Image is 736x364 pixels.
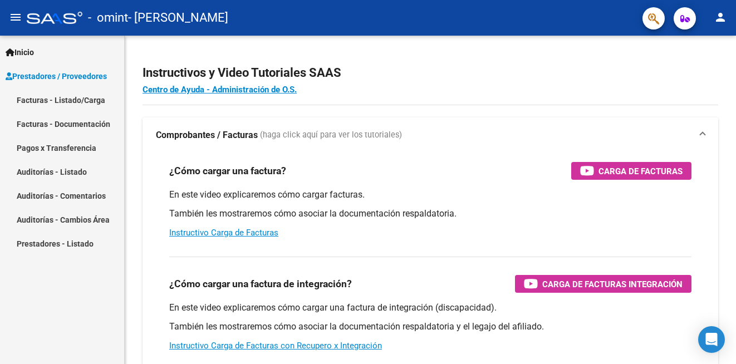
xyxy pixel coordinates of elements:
[169,228,278,238] a: Instructivo Carga de Facturas
[169,341,382,351] a: Instructivo Carga de Facturas con Recupero x Integración
[143,117,718,153] mat-expansion-panel-header: Comprobantes / Facturas (haga click aquí para ver los tutoriales)
[515,275,691,293] button: Carga de Facturas Integración
[143,62,718,83] h2: Instructivos y Video Tutoriales SAAS
[169,321,691,333] p: También les mostraremos cómo asociar la documentación respaldatoria y el legajo del afiliado.
[169,163,286,179] h3: ¿Cómo cargar una factura?
[598,164,683,178] span: Carga de Facturas
[9,11,22,24] mat-icon: menu
[714,11,727,24] mat-icon: person
[6,46,34,58] span: Inicio
[571,162,691,180] button: Carga de Facturas
[542,277,683,291] span: Carga de Facturas Integración
[698,326,725,353] div: Open Intercom Messenger
[169,276,352,292] h3: ¿Cómo cargar una factura de integración?
[169,208,691,220] p: También les mostraremos cómo asociar la documentación respaldatoria.
[6,70,107,82] span: Prestadores / Proveedores
[169,189,691,201] p: En este video explicaremos cómo cargar facturas.
[156,129,258,141] strong: Comprobantes / Facturas
[143,85,297,95] a: Centro de Ayuda - Administración de O.S.
[128,6,228,30] span: - [PERSON_NAME]
[88,6,128,30] span: - omint
[169,302,691,314] p: En este video explicaremos cómo cargar una factura de integración (discapacidad).
[260,129,402,141] span: (haga click aquí para ver los tutoriales)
